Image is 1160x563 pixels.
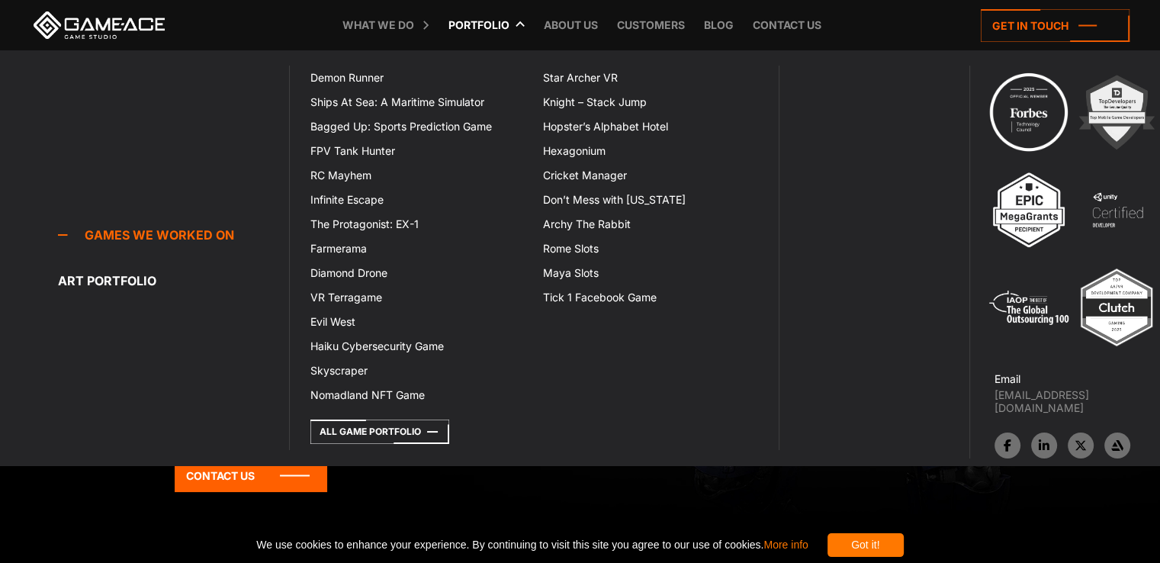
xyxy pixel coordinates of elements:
a: FPV Tank Hunter [301,139,534,163]
a: Ships At Sea: A Maritime Simulator [301,90,534,114]
span: We use cookies to enhance your experience. By continuing to visit this site you agree to our use ... [256,533,808,557]
a: Infinite Escape [301,188,534,212]
a: Haiku Cybersecurity Game [301,334,534,359]
a: Maya Slots [534,261,766,285]
a: Contact Us [175,459,327,492]
a: Diamond Drone [301,261,534,285]
a: RC Mayhem [301,163,534,188]
img: Technology council badge program ace 2025 game ace [987,70,1071,154]
a: Knight – Stack Jump [534,90,766,114]
div: Got it! [827,533,904,557]
a: Nomadland NFT Game [301,383,534,407]
img: 5 [987,265,1071,349]
img: 3 [987,168,1071,252]
a: Get in touch [981,9,1129,42]
a: Cricket Manager [534,163,766,188]
a: Archy The Rabbit [534,212,766,236]
img: 4 [1075,168,1159,252]
a: The Protagonist: EX-1 [301,212,534,236]
a: More info [763,539,808,551]
a: Bagged Up: Sports Prediction Game [301,114,534,139]
a: [EMAIL_ADDRESS][DOMAIN_NAME] [995,388,1160,414]
a: Star Archer VR [534,66,766,90]
img: Top ar vr development company gaming 2025 game ace [1075,265,1158,349]
a: Tick 1 Facebook Game [534,285,766,310]
a: Hexagonium [534,139,766,163]
a: Farmerama [301,236,534,261]
a: All Game Portfolio [310,420,449,444]
img: 2 [1075,70,1158,154]
a: Demon Runner [301,66,534,90]
a: Games we worked on [58,220,289,250]
a: Skyscraper [301,359,534,383]
a: Evil West [301,310,534,334]
a: Art portfolio [58,265,289,296]
strong: Email [995,372,1020,385]
a: Rome Slots [534,236,766,261]
a: VR Terragame [301,285,534,310]
a: Don’t Mess with [US_STATE] [534,188,766,212]
a: Hopster’s Alphabet Hotel [534,114,766,139]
